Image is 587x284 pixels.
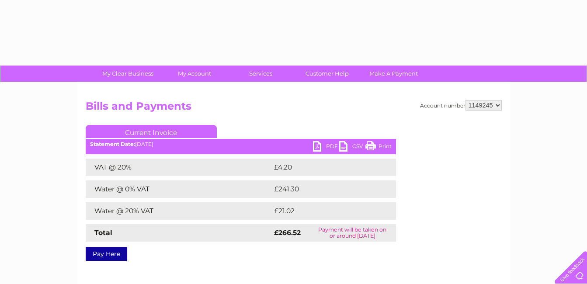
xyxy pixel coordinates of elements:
td: Water @ 0% VAT [86,180,272,198]
a: Services [225,66,297,82]
td: VAT @ 20% [86,159,272,176]
td: £241.30 [272,180,380,198]
a: Current Invoice [86,125,217,138]
a: Print [365,141,392,154]
td: £21.02 [272,202,378,220]
a: PDF [313,141,339,154]
a: CSV [339,141,365,154]
td: £4.20 [272,159,375,176]
strong: £266.52 [274,229,301,237]
b: Statement Date: [90,141,135,147]
a: My Clear Business [92,66,164,82]
h2: Bills and Payments [86,100,502,117]
a: My Account [158,66,230,82]
div: [DATE] [86,141,396,147]
strong: Total [94,229,112,237]
td: Payment will be taken on or around [DATE] [309,224,396,242]
a: Customer Help [291,66,363,82]
a: Make A Payment [358,66,430,82]
td: Water @ 20% VAT [86,202,272,220]
a: Pay Here [86,247,127,261]
div: Account number [420,100,502,111]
